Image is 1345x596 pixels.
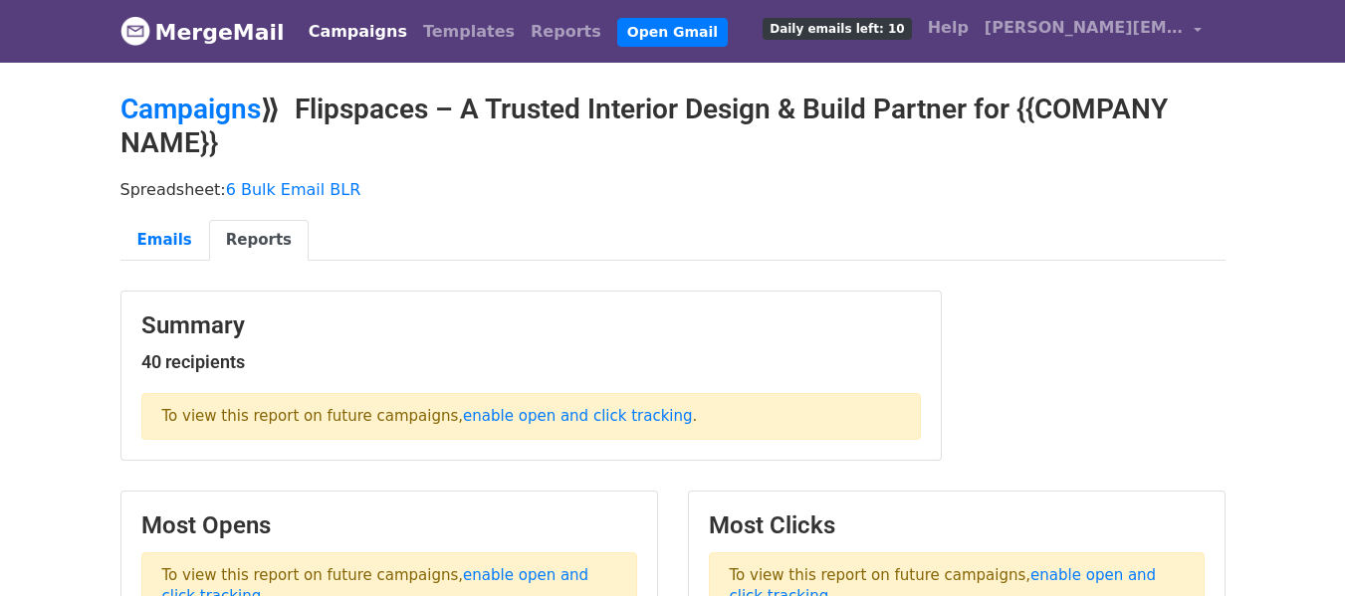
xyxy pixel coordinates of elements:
h5: 40 recipients [141,351,921,373]
a: enable open and click tracking [463,407,692,425]
img: MergeMail logo [120,16,150,46]
span: [PERSON_NAME][EMAIL_ADDRESS][DOMAIN_NAME] [985,16,1184,40]
a: MergeMail [120,11,285,53]
a: Templates [415,12,523,52]
h3: Summary [141,311,921,340]
p: To view this report on future campaigns, . [141,393,921,440]
h3: Most Clicks [709,511,1205,540]
a: Emails [120,220,209,261]
a: Campaigns [301,12,415,52]
a: Help [920,8,977,48]
a: 6 Bulk Email BLR [226,180,361,199]
a: Reports [523,12,609,52]
h2: ⟫ Flipspaces – A Trusted Interior Design & Build Partner for {{COMPANY NAME}} [120,93,1226,159]
a: Daily emails left: 10 [755,8,919,48]
h3: Most Opens [141,511,637,540]
p: Spreadsheet: [120,179,1226,200]
a: Reports [209,220,309,261]
a: Campaigns [120,93,261,125]
a: Open Gmail [617,18,728,47]
a: [PERSON_NAME][EMAIL_ADDRESS][DOMAIN_NAME] [977,8,1210,55]
span: Daily emails left: 10 [763,18,911,40]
